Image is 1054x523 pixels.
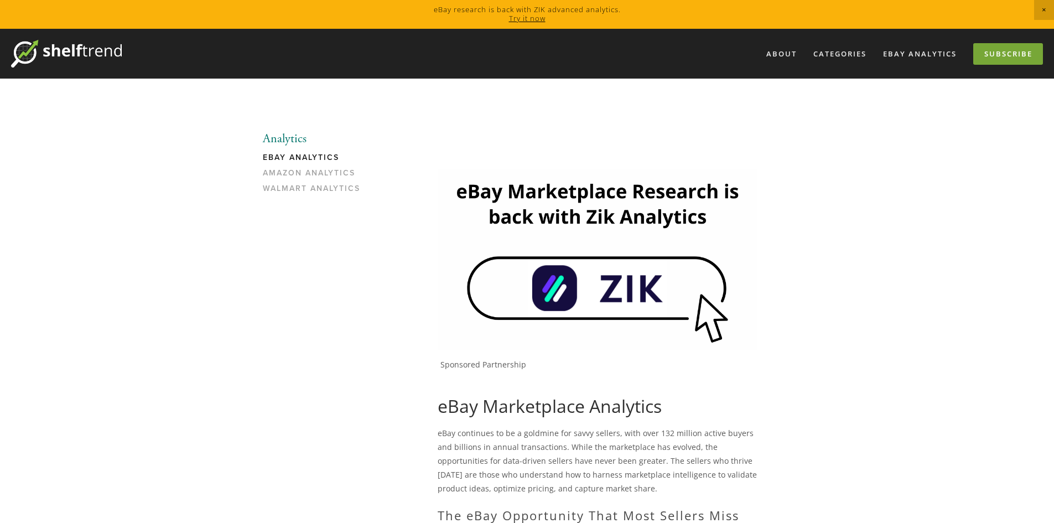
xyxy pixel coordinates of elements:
[876,45,964,63] a: eBay Analytics
[263,132,368,146] li: Analytics
[440,360,757,370] p: Sponsored Partnership
[11,40,122,68] img: ShelfTrend
[263,153,368,168] a: eBay Analytics
[438,396,757,417] h1: eBay Marketplace Analytics
[806,45,874,63] div: Categories
[263,168,368,184] a: Amazon Analytics
[438,426,757,496] p: eBay continues to be a goldmine for savvy sellers, with over 132 million active buyers and billio...
[509,13,546,23] a: Try it now
[438,508,757,522] h2: The eBay Opportunity That Most Sellers Miss
[973,43,1043,65] a: Subscribe
[438,169,757,349] img: Zik Analytics Sponsored Ad
[263,184,368,199] a: Walmart Analytics
[759,45,804,63] a: About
